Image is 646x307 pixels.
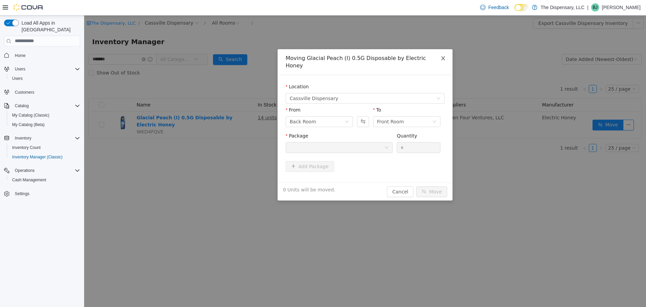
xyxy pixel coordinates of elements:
[1,189,83,198] button: Settings
[202,39,360,54] div: Moving Glacial Peach (I) 0.5G Disposable by Electric Honey
[1,64,83,74] button: Users
[15,66,25,72] span: Users
[7,175,83,185] button: Cash Management
[4,48,80,216] nav: Complex example
[352,81,356,86] i: icon: down
[289,92,297,97] label: To
[12,189,80,198] span: Settings
[12,166,37,175] button: Operations
[15,90,34,95] span: Customers
[12,154,63,160] span: Inventory Manager (Classic)
[12,52,28,60] a: Home
[15,191,29,196] span: Settings
[12,177,46,183] span: Cash Management
[541,3,584,11] p: The Dispensary, LLC
[7,143,83,152] button: Inventory Count
[9,153,80,161] span: Inventory Manager (Classic)
[350,34,368,53] button: Close
[15,135,31,141] span: Inventory
[293,101,320,111] div: Front Room
[15,103,29,109] span: Catalog
[514,4,529,11] input: Dark Mode
[313,118,333,123] label: Quantity
[12,102,31,110] button: Catalog
[593,3,598,11] span: BJ
[273,101,285,112] button: Swap
[9,121,80,129] span: My Catalog (Beta)
[300,130,304,135] i: icon: down
[12,134,34,142] button: Inventory
[7,74,83,83] button: Users
[7,120,83,129] button: My Catalog (Beta)
[1,101,83,111] button: Catalog
[9,74,80,83] span: Users
[591,3,599,11] div: Bayli Judd
[9,74,25,83] a: Users
[199,171,251,178] span: 0 Units will be moved.
[206,78,254,88] span: Cassville Dispensary
[1,51,83,60] button: Home
[12,65,28,73] button: Users
[12,190,32,198] a: Settings
[12,51,80,60] span: Home
[12,102,80,110] span: Catalog
[9,176,49,184] a: Cash Management
[12,122,45,127] span: My Catalog (Beta)
[9,144,43,152] a: Inventory Count
[12,65,80,73] span: Users
[202,92,216,97] label: From
[12,145,41,150] span: Inventory Count
[477,1,511,14] a: Feedback
[12,88,37,96] a: Customers
[202,146,250,156] button: icon: plusAdd Package
[356,40,362,45] i: icon: close
[348,104,352,109] i: icon: down
[9,111,52,119] a: My Catalog (Classic)
[9,144,80,152] span: Inventory Count
[13,4,44,11] img: Cova
[202,68,225,74] label: Location
[12,76,23,81] span: Users
[587,3,588,11] p: |
[12,88,80,96] span: Customers
[332,171,363,182] button: icon: swapMove
[9,111,80,119] span: My Catalog (Classic)
[7,152,83,162] button: Inventory Manager (Classic)
[1,87,83,97] button: Customers
[9,121,47,129] a: My Catalog (Beta)
[19,20,80,33] span: Load All Apps in [GEOGRAPHIC_DATA]
[202,118,224,123] label: Package
[1,133,83,143] button: Inventory
[12,113,49,118] span: My Catalog (Classic)
[303,171,329,182] button: Cancel
[206,101,232,111] div: Back Room
[12,166,80,175] span: Operations
[7,111,83,120] button: My Catalog (Classic)
[602,3,641,11] p: [PERSON_NAME]
[15,168,35,173] span: Operations
[15,53,26,58] span: Home
[1,166,83,175] button: Operations
[313,127,356,137] input: Quantity
[9,176,80,184] span: Cash Management
[488,4,509,11] span: Feedback
[9,153,65,161] a: Inventory Manager (Classic)
[261,104,265,109] i: icon: down
[12,134,80,142] span: Inventory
